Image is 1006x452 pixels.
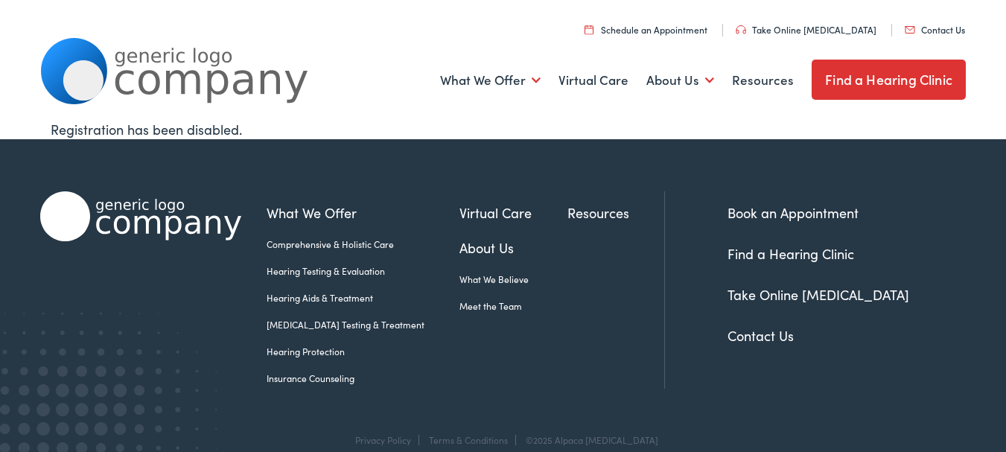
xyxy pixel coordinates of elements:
a: What We Believe [459,273,567,286]
a: Terms & Conditions [429,433,508,446]
a: Hearing Protection [267,345,459,358]
div: ©2025 Alpaca [MEDICAL_DATA] [518,435,658,445]
a: Virtual Care [459,203,567,223]
div: Registration has been disabled. [51,119,956,139]
a: Book an Appointment [728,203,859,222]
a: Schedule an Appointment [585,23,707,36]
a: Find a Hearing Clinic [728,244,854,263]
a: Privacy Policy [355,433,411,446]
a: Hearing Testing & Evaluation [267,264,459,278]
a: Comprehensive & Holistic Care [267,238,459,251]
a: Find a Hearing Clinic [812,60,966,100]
a: What We Offer [440,53,541,108]
a: Contact Us [728,326,794,345]
a: Meet the Team [459,299,567,313]
a: Virtual Care [558,53,628,108]
a: Contact Us [905,23,965,36]
a: Resources [567,203,664,223]
a: Insurance Counseling [267,372,459,385]
img: utility icon [905,26,915,34]
a: [MEDICAL_DATA] Testing & Treatment [267,318,459,331]
a: Take Online [MEDICAL_DATA] [736,23,876,36]
img: utility icon [585,25,593,34]
a: Resources [732,53,794,108]
a: What We Offer [267,203,459,223]
a: About Us [646,53,714,108]
img: utility icon [736,25,746,34]
a: Hearing Aids & Treatment [267,291,459,305]
img: Alpaca Audiology [40,191,241,241]
a: Take Online [MEDICAL_DATA] [728,285,909,304]
a: About Us [459,238,567,258]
